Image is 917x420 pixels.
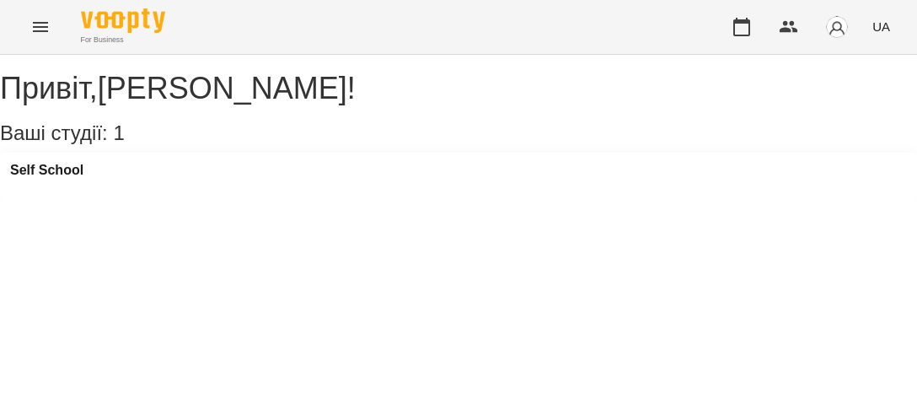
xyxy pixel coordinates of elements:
[113,121,124,144] span: 1
[872,18,890,35] span: UA
[866,11,897,42] button: UA
[10,163,83,178] a: Self School
[81,8,165,33] img: Voopty Logo
[825,15,849,39] img: avatar_s.png
[20,7,61,47] button: Menu
[81,35,165,46] span: For Business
